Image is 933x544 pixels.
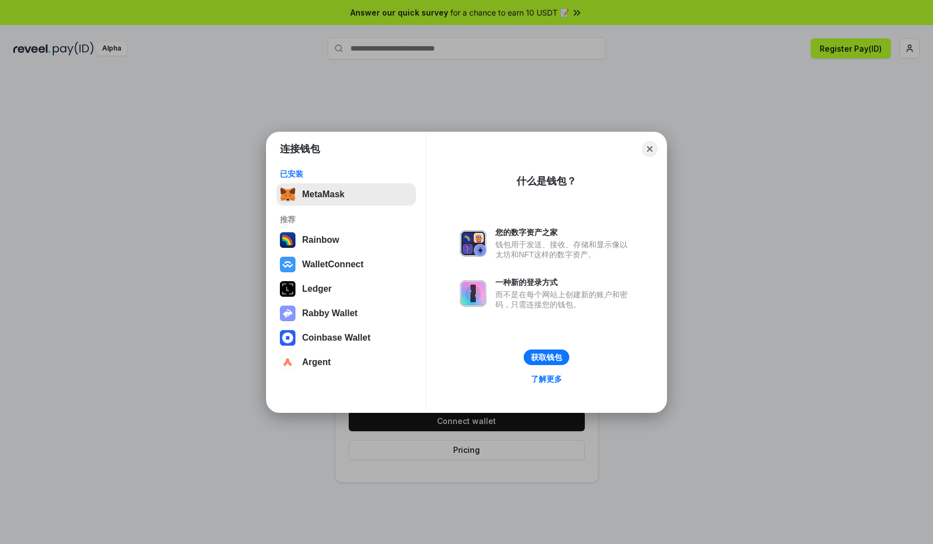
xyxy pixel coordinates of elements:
[302,357,331,367] div: Argent
[277,302,416,325] button: Rabby Wallet
[495,227,633,237] div: 您的数字资产之家
[280,355,295,370] img: svg+xml,%3Csvg%20width%3D%2228%22%20height%3D%2228%22%20viewBox%3D%220%200%2028%2028%22%20fill%3D...
[280,187,295,202] img: svg+xml,%3Csvg%20fill%3D%22none%22%20height%3D%2233%22%20viewBox%3D%220%200%2035%2033%22%20width%...
[280,214,413,224] div: 推荐
[495,239,633,259] div: 钱包用于发送、接收、存储和显示像以太坊和NFT这样的数字资产。
[516,174,576,188] div: 什么是钱包？
[280,281,295,297] img: svg+xml,%3Csvg%20xmlns%3D%22http%3A%2F%2Fwww.w3.org%2F2000%2Fsvg%22%20width%3D%2228%22%20height%3...
[302,333,370,343] div: Coinbase Wallet
[302,235,339,245] div: Rainbow
[277,183,416,206] button: MetaMask
[280,169,413,179] div: 已安装
[277,229,416,251] button: Rainbow
[531,352,562,362] div: 获取钱包
[302,284,332,294] div: Ledger
[280,142,320,156] h1: 连接钱包
[460,280,486,307] img: svg+xml,%3Csvg%20xmlns%3D%22http%3A%2F%2Fwww.w3.org%2F2000%2Fsvg%22%20fill%3D%22none%22%20viewBox...
[302,308,358,318] div: Rabby Wallet
[277,253,416,276] button: WalletConnect
[277,327,416,349] button: Coinbase Wallet
[280,257,295,272] img: svg+xml,%3Csvg%20width%3D%2228%22%20height%3D%2228%22%20viewBox%3D%220%200%2028%2028%22%20fill%3D...
[280,232,295,248] img: svg+xml,%3Csvg%20width%3D%22120%22%20height%3D%22120%22%20viewBox%3D%220%200%20120%20120%22%20fil...
[495,290,633,310] div: 而不是在每个网站上创建新的账户和密码，只需连接您的钱包。
[524,372,569,386] a: 了解更多
[460,230,486,257] img: svg+xml,%3Csvg%20xmlns%3D%22http%3A%2F%2Fwww.w3.org%2F2000%2Fsvg%22%20fill%3D%22none%22%20viewBox...
[642,141,658,157] button: Close
[280,306,295,321] img: svg+xml,%3Csvg%20xmlns%3D%22http%3A%2F%2Fwww.w3.org%2F2000%2Fsvg%22%20fill%3D%22none%22%20viewBox...
[280,330,295,346] img: svg+xml,%3Csvg%20width%3D%2228%22%20height%3D%2228%22%20viewBox%3D%220%200%2028%2028%22%20fill%3D...
[302,189,344,199] div: MetaMask
[524,350,569,365] button: 获取钱包
[277,278,416,300] button: Ledger
[495,277,633,287] div: 一种新的登录方式
[302,259,364,269] div: WalletConnect
[531,374,562,384] div: 了解更多
[277,351,416,373] button: Argent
